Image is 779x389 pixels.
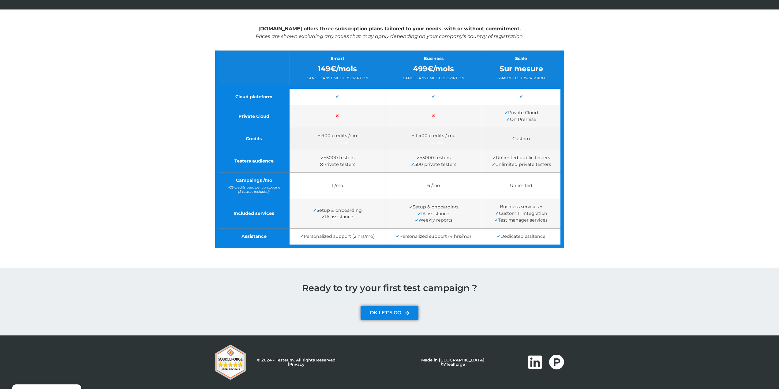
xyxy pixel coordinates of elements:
[320,162,323,167] span: ✕
[361,306,418,320] a: OK LET'S GO
[411,162,456,167] span: 500 private testers
[385,229,482,247] td: Personalized support (4 hrs/mo)
[390,63,477,74] div: 499€/mois
[495,218,498,223] span: ✓
[492,155,550,160] span: Unlimited public testers
[506,117,510,122] span: ✓
[492,162,551,167] span: Unlimited private testers
[412,133,455,139] span: +11 400 credits / mo
[390,76,477,81] div: Cancel anytime subscription
[482,105,562,128] td: Private Cloud On Premise
[321,214,353,219] span: IA assistance
[497,234,500,239] span: ✓
[320,162,355,167] span: Private testers
[217,173,290,199] td: Campaings /mo
[217,199,290,228] td: Included services
[390,140,477,145] span: No expiration*
[418,211,449,216] span: IA assistance
[294,63,380,74] div: 149€/mois
[519,94,523,99] span: ✓
[512,136,530,141] span: Custom
[495,211,499,216] span: ✓
[482,229,562,247] td: Dedicated assitance
[223,185,285,194] span: 425 credits used per campagne (5 testers included)
[411,162,414,167] span: ✓
[482,173,562,199] td: Unlimited
[290,173,385,199] td: 1 /mo
[446,362,465,367] a: Tealforge
[409,204,458,210] span: Setup & onboarding
[313,208,362,213] span: Setup & onboarding
[416,155,451,160] span: +5000 testers
[320,155,354,160] span: +5000 testers
[258,26,521,32] strong: [DOMAIN_NAME] offers three subscription plans tailored to your needs, with or without commitment.
[500,204,542,209] span: Business services +
[409,204,413,210] span: ✓
[335,94,339,99] span: ✓
[396,234,399,239] span: ✓
[411,358,494,366] p: Made in [GEOGRAPHIC_DATA] by
[294,76,380,81] div: Cancel anytime subscription
[217,105,290,128] td: Private Cloud
[432,94,435,99] span: ✓
[335,114,339,119] span: ✕
[294,55,380,62] div: Smart
[418,211,421,217] span: ✓
[390,55,477,62] div: Business
[289,362,305,367] a: Privacy
[416,155,420,161] span: ✓
[495,217,548,223] span: Test manager services
[215,345,246,380] img: Testeum Reviews
[321,215,325,220] span: ✓
[294,140,380,145] span: No expiration*
[370,310,401,316] span: OK LET'S GO
[432,114,435,119] span: ✕
[217,87,290,105] td: Cloud plateform
[492,162,495,167] span: ✓
[217,229,290,247] td: Assistance
[495,211,547,216] span: Custom IT integration
[313,208,316,213] span: ✓
[504,110,508,116] span: ✓
[217,128,290,150] td: Credits
[415,217,452,223] span: Weekly reports
[487,63,556,74] div: Sur mesure
[215,283,564,292] h1: Ready to try your first test campaign ?
[318,133,357,139] span: +1900 credits /mo
[385,173,482,199] td: 6 /mo
[300,234,304,239] span: ✓
[415,218,418,223] span: ✓
[487,55,556,62] div: Scale
[492,155,496,161] span: ✓
[217,150,290,173] td: Testers audience
[320,155,324,161] span: ✓
[256,33,524,39] em: Prices are shown excluding any taxes that may apply depending on your company’s country of regist...
[487,76,556,81] div: 12-month subscription
[290,229,385,247] td: Personalized support (2 hrs/mo)
[250,358,342,366] p: © 2024 - Testeum. All rights Reserved |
